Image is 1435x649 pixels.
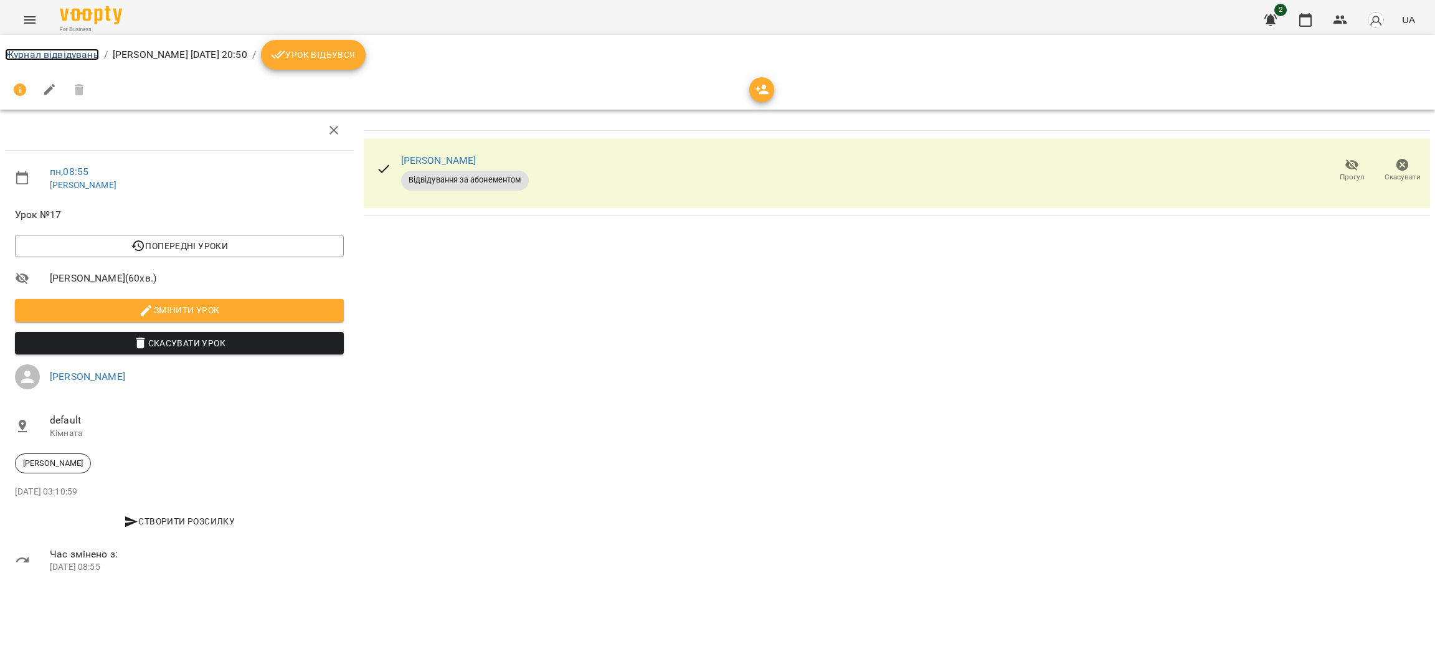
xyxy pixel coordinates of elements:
[25,303,334,318] span: Змінити урок
[401,154,476,166] a: [PERSON_NAME]
[1385,172,1421,182] span: Скасувати
[15,5,45,35] button: Menu
[1340,172,1365,182] span: Прогул
[15,207,344,222] span: Урок №17
[60,6,122,24] img: Voopty Logo
[1327,153,1377,188] button: Прогул
[50,413,344,428] span: default
[60,26,122,34] span: For Business
[25,336,334,351] span: Скасувати Урок
[20,514,339,529] span: Створити розсилку
[50,180,116,190] a: [PERSON_NAME]
[15,453,91,473] div: [PERSON_NAME]
[15,332,344,354] button: Скасувати Урок
[50,271,344,286] span: [PERSON_NAME] ( 60 хв. )
[15,299,344,321] button: Змінити урок
[1367,11,1385,29] img: avatar_s.png
[113,47,247,62] p: [PERSON_NAME] [DATE] 20:50
[1274,4,1287,16] span: 2
[252,47,256,62] li: /
[5,49,99,60] a: Журнал відвідувань
[50,371,125,382] a: [PERSON_NAME]
[5,40,1430,70] nav: breadcrumb
[15,510,344,533] button: Створити розсилку
[15,235,344,257] button: Попередні уроки
[261,40,366,70] button: Урок відбувся
[401,174,529,186] span: Відвідування за абонементом
[16,458,90,469] span: [PERSON_NAME]
[50,166,88,178] a: пн , 08:55
[50,561,344,574] p: [DATE] 08:55
[25,239,334,253] span: Попередні уроки
[15,486,344,498] p: [DATE] 03:10:59
[50,427,344,440] p: Кімната
[1397,8,1420,31] button: UA
[271,47,356,62] span: Урок відбувся
[1377,153,1428,188] button: Скасувати
[1402,13,1415,26] span: UA
[104,47,108,62] li: /
[50,547,344,562] span: Час змінено з:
